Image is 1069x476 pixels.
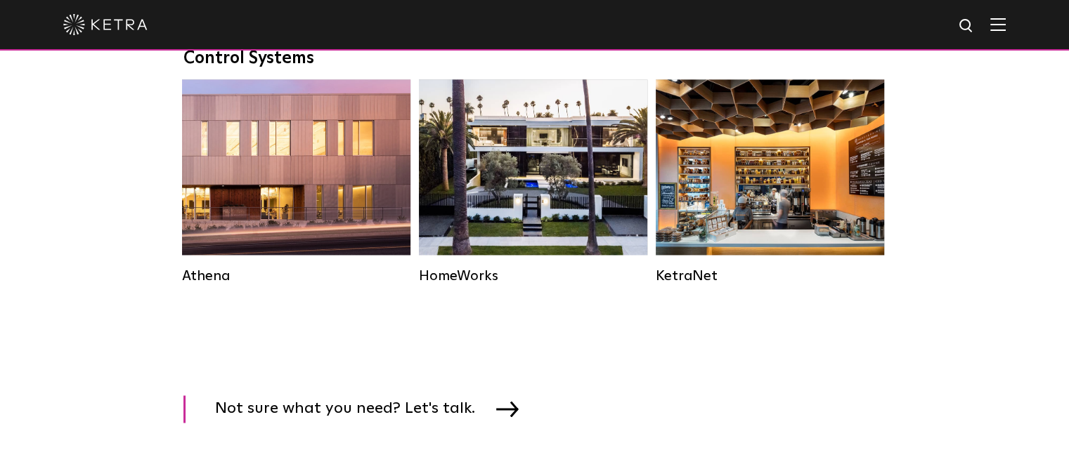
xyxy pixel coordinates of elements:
div: Control Systems [183,48,886,69]
div: KetraNet [656,267,884,284]
span: Not sure what you need? Let's talk. [215,395,496,423]
a: Athena Commercial Solution [182,79,410,290]
img: Hamburger%20Nav.svg [990,18,1006,31]
div: HomeWorks [419,267,647,284]
a: HomeWorks Residential Solution [419,79,647,290]
img: ketra-logo-2019-white [63,14,148,35]
a: KetraNet Legacy System [656,79,884,290]
img: search icon [958,18,976,35]
div: Athena [182,267,410,284]
a: Not sure what you need? Let's talk. [183,395,536,423]
img: arrow [496,401,519,416]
